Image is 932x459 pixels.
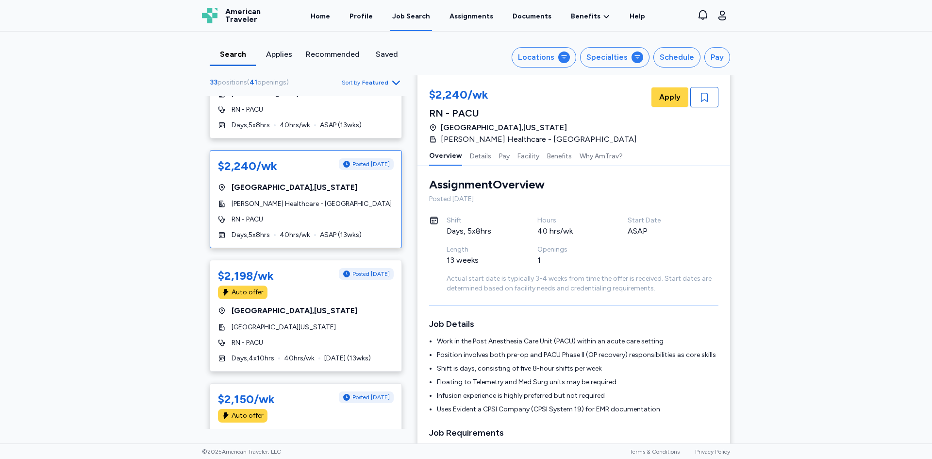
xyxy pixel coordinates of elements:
[499,145,510,166] button: Pay
[260,49,298,60] div: Applies
[630,448,680,455] a: Terms & Conditions
[628,225,695,237] div: ASAP
[441,122,567,134] span: [GEOGRAPHIC_DATA] , [US_STATE]
[628,216,695,225] div: Start Date
[232,199,392,209] span: [PERSON_NAME] Healthcare - [GEOGRAPHIC_DATA]
[659,91,681,103] span: Apply
[580,47,649,68] button: Specialties
[367,49,406,60] div: Saved
[429,106,643,120] div: RN - PACU
[210,78,217,86] span: 33
[218,158,277,174] div: $2,240/wk
[537,225,605,237] div: 40 hrs/wk
[320,120,362,130] span: ASAP ( 13 wks)
[232,354,274,363] span: Days , 4 x 10 hrs
[352,393,390,401] span: Posted [DATE]
[429,145,462,166] button: Overview
[470,145,491,166] button: Details
[571,12,610,21] a: Benefits
[518,51,554,63] div: Locations
[280,230,310,240] span: 40 hrs/wk
[580,145,623,166] button: Why AmTrav?
[362,79,388,86] span: Featured
[232,305,357,317] span: [GEOGRAPHIC_DATA] , [US_STATE]
[214,49,252,60] div: Search
[437,364,718,374] li: Shift is days, consisting of five 8-hour shifts per week
[342,77,402,88] button: Sort byFeatured
[232,323,336,332] span: [GEOGRAPHIC_DATA][US_STATE]
[217,78,247,86] span: positions
[257,78,286,86] span: openings
[651,87,688,107] button: Apply
[225,8,261,23] span: American Traveler
[586,51,628,63] div: Specialties
[202,448,281,456] span: © 2025 American Traveler, LLC
[437,350,718,360] li: Position involves both pre-op and PACU Phase II (OP recovery) responsibilities as core skills
[441,134,637,145] span: [PERSON_NAME] Healthcare - [GEOGRAPHIC_DATA]
[352,160,390,168] span: Posted [DATE]
[704,47,730,68] button: Pay
[218,391,275,407] div: $2,150/wk
[232,182,357,193] span: [GEOGRAPHIC_DATA] , [US_STATE]
[210,78,293,87] div: ( )
[324,354,371,363] span: [DATE] ( 13 wks)
[429,317,718,331] h3: Job Details
[320,230,362,240] span: ASAP ( 13 wks)
[517,145,539,166] button: Facility
[232,230,270,240] span: Days , 5 x 8 hrs
[660,51,694,63] div: Schedule
[537,216,605,225] div: Hours
[232,215,263,224] span: RN - PACU
[429,87,643,104] div: $2,240/wk
[447,245,514,255] div: Length
[437,391,718,401] li: Infusion experience is highly preferred but not required
[447,274,718,293] div: Actual start date is typically 3-4 weeks from time the offer is received. Start dates are determi...
[390,1,432,31] a: Job Search
[232,411,264,421] div: Auto offer
[352,270,390,278] span: Posted [DATE]
[280,120,310,130] span: 40 hrs/wk
[537,245,605,255] div: Openings
[437,405,718,414] li: Uses Evident a CPSI Company (CPSI System 19) for EMR documentation
[250,78,257,86] span: 41
[711,51,724,63] div: Pay
[342,79,360,86] span: Sort by
[429,426,718,440] h3: Job Requirements
[284,354,315,363] span: 40 hrs/wk
[429,194,718,204] div: Posted [DATE]
[232,105,263,115] span: RN - PACU
[695,448,730,455] a: Privacy Policy
[232,288,264,297] div: Auto offer
[437,377,718,387] li: Floating to Telemetry and Med Surg units may be required
[447,216,514,225] div: Shift
[232,338,263,348] span: RN - PACU
[392,12,430,21] div: Job Search
[571,12,600,21] span: Benefits
[232,120,270,130] span: Days , 5 x 8 hrs
[232,428,357,440] span: [GEOGRAPHIC_DATA] , [US_STATE]
[306,49,360,60] div: Recommended
[202,8,217,23] img: Logo
[218,268,274,284] div: $2,198/wk
[512,47,576,68] button: Locations
[653,47,700,68] button: Schedule
[447,225,514,237] div: Days, 5x8hrs
[429,177,545,192] div: Assignment Overview
[447,255,514,266] div: 13 weeks
[437,337,718,346] li: Work in the Post Anesthesia Care Unit (PACU) within an acute care setting
[547,145,572,166] button: Benefits
[537,255,605,266] div: 1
